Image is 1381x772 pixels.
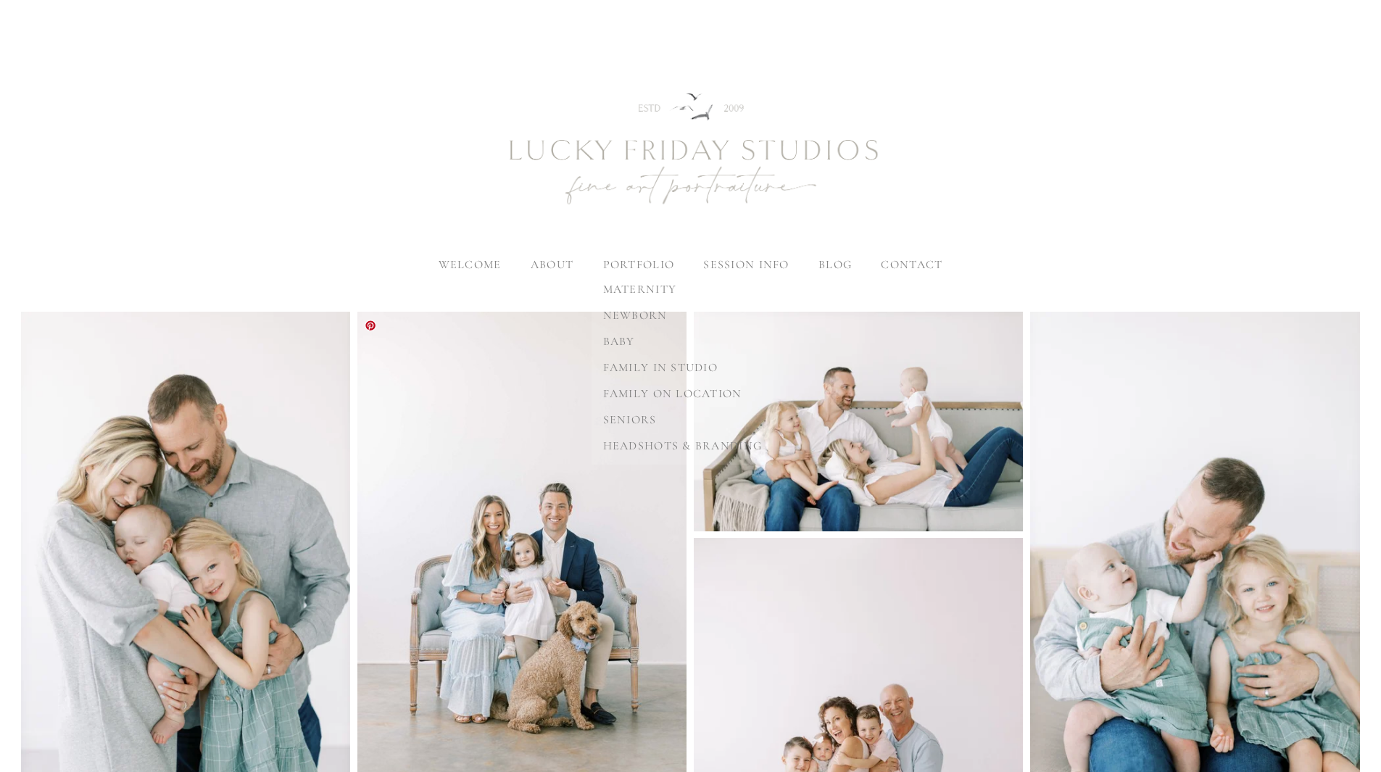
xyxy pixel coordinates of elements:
[881,257,942,272] a: contact
[603,334,635,349] span: baby
[603,412,657,427] span: seniors
[603,439,763,453] span: headshots & branding
[603,257,675,272] label: portfolio
[818,257,852,272] a: blog
[592,381,774,407] a: family on location
[430,41,952,259] img: Newborn Photography Denver | Lucky Friday Studios
[592,328,774,354] a: baby
[592,433,774,459] a: headshots & branding
[531,257,573,272] label: about
[603,386,742,401] span: family on location
[603,282,677,296] span: maternity
[365,320,376,331] a: Pin it!
[694,312,1023,531] img: 230728_Todd_043.jpg
[603,308,668,323] span: newborn
[439,257,502,272] a: welcome
[592,354,774,381] a: family in studio
[592,302,774,328] a: newborn
[592,276,774,302] a: maternity
[603,360,718,375] span: family in studio
[592,407,774,433] a: seniors
[703,257,789,272] label: session info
